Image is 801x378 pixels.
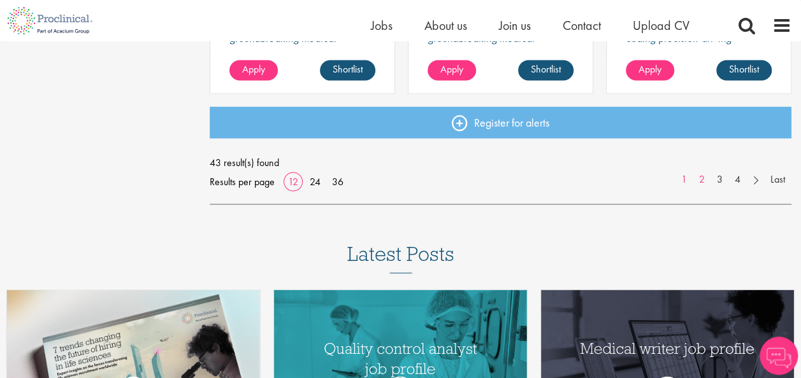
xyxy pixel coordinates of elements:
a: 2 [693,172,711,186]
a: Apply [428,60,476,80]
a: Shortlist [716,60,772,80]
a: Contact [563,17,601,34]
a: 1 [675,172,693,186]
img: Chatbot [760,337,798,375]
span: 43 result(s) found [210,153,791,172]
span: Apply [242,62,265,76]
a: Shortlist [518,60,574,80]
a: 12 [284,174,303,188]
a: Apply [229,60,278,80]
a: 24 [305,174,325,188]
a: Last [764,172,791,186]
a: Jobs [371,17,393,34]
span: Apply [440,62,463,76]
a: 4 [728,172,747,186]
h3: Latest Posts [347,242,454,273]
a: Join us [499,17,531,34]
a: Register for alerts [210,106,791,138]
a: Apply [626,60,674,80]
span: Apply [639,62,661,76]
a: Shortlist [320,60,375,80]
a: 3 [711,172,729,186]
a: 36 [328,174,348,188]
span: Results per page [210,172,275,191]
a: About us [424,17,467,34]
a: Upload CV [633,17,689,34]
